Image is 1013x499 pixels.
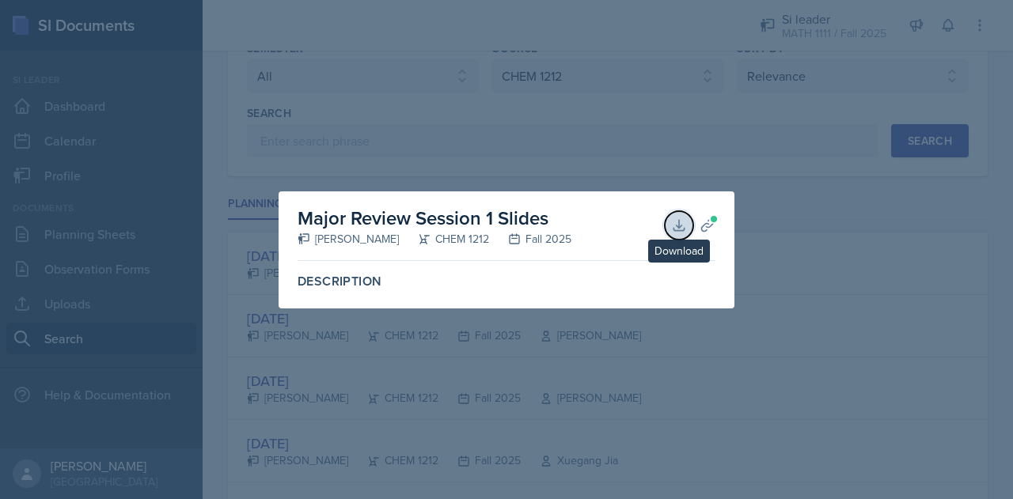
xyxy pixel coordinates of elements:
div: Fall 2025 [489,231,571,248]
label: Description [298,274,715,289]
div: [PERSON_NAME] [298,231,399,248]
button: Download [665,211,693,240]
h2: Major Review Session 1 Slides [298,204,571,232]
div: CHEM 1212 [399,231,489,248]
